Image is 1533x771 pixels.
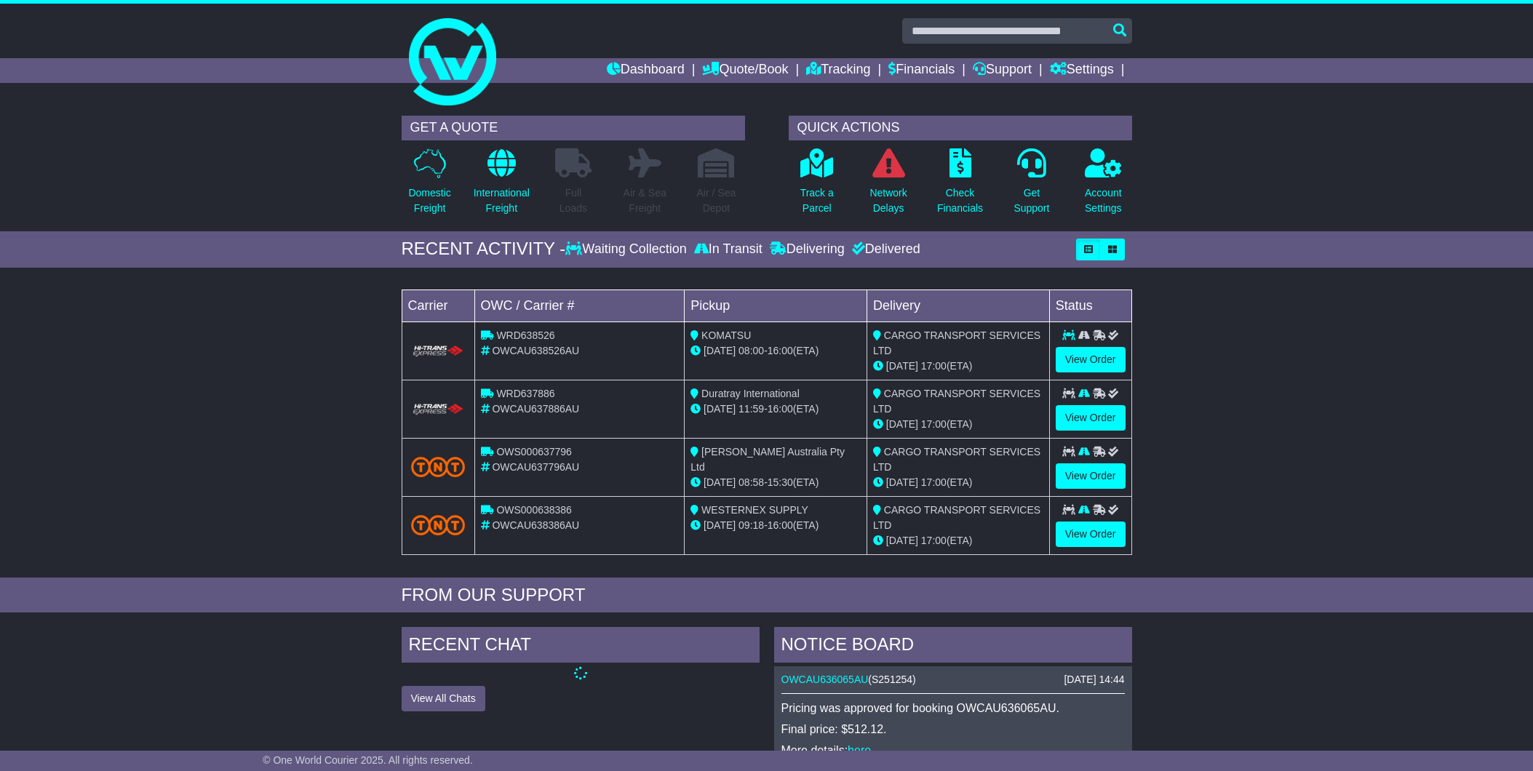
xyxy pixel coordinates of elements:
a: Dashboard [607,58,685,83]
span: 08:58 [738,476,764,488]
div: FROM OUR SUPPORT [402,585,1132,606]
div: - (ETA) [690,343,861,359]
span: [DATE] [704,403,736,415]
p: Get Support [1014,185,1049,216]
span: 16:00 [768,345,793,356]
td: OWC / Carrier # [474,289,685,321]
a: View Order [1056,405,1126,431]
span: [DATE] [886,535,918,546]
a: DomesticFreight [407,148,451,224]
p: Track a Parcel [800,185,834,216]
span: OWCAU637886AU [492,403,579,415]
div: [DATE] 14:44 [1064,674,1124,686]
a: Support [973,58,1032,83]
span: 08:00 [738,345,764,356]
a: OWCAU636065AU [781,674,869,685]
span: OWS000638386 [496,504,572,516]
span: 16:00 [768,519,793,531]
p: Air & Sea Freight [624,185,666,216]
span: [DATE] [704,476,736,488]
div: RECENT ACTIVITY - [402,239,566,260]
span: 17:00 [921,535,947,546]
td: Status [1049,289,1131,321]
img: HiTrans.png [411,403,466,417]
span: 17:00 [921,360,947,372]
p: Domestic Freight [408,185,450,216]
a: Quote/Book [702,58,788,83]
div: Delivering [766,241,848,257]
a: GetSupport [1013,148,1050,224]
span: 09:18 [738,519,764,531]
div: (ETA) [873,417,1043,432]
div: (ETA) [873,475,1043,490]
div: (ETA) [873,533,1043,548]
span: 15:30 [768,476,793,488]
span: WESTERNEX SUPPLY [701,504,808,516]
p: More details: . [781,743,1125,757]
div: ( ) [781,674,1125,686]
div: GET A QUOTE [402,116,745,140]
div: In Transit [690,241,766,257]
a: View Order [1056,347,1126,372]
p: Account Settings [1085,185,1122,216]
a: View Order [1056,522,1126,547]
span: S251254 [872,674,912,685]
a: Tracking [806,58,870,83]
td: Delivery [867,289,1049,321]
button: View All Chats [402,686,485,711]
span: OWCAU638386AU [492,519,579,531]
span: [DATE] [886,360,918,372]
img: TNT_Domestic.png [411,457,466,476]
div: NOTICE BOARD [774,627,1132,666]
a: AccountSettings [1084,148,1123,224]
span: OWCAU637796AU [492,461,579,473]
div: RECENT CHAT [402,627,760,666]
p: Check Financials [937,185,983,216]
p: International Freight [474,185,530,216]
span: [DATE] [704,519,736,531]
span: 16:00 [768,403,793,415]
span: OWS000637796 [496,446,572,458]
p: Final price: $512.12. [781,722,1125,736]
a: CheckFinancials [936,148,984,224]
a: Settings [1050,58,1114,83]
span: WRD637886 [496,388,554,399]
span: CARGO TRANSPORT SERVICES LTD [873,388,1040,415]
span: [DATE] [886,476,918,488]
img: HiTrans.png [411,345,466,359]
span: CARGO TRANSPORT SERVICES LTD [873,504,1040,531]
div: - (ETA) [690,402,861,417]
span: 17:00 [921,476,947,488]
span: WRD638526 [496,329,554,341]
div: (ETA) [873,359,1043,374]
span: OWCAU638526AU [492,345,579,356]
span: 17:00 [921,418,947,430]
div: - (ETA) [690,475,861,490]
span: © One World Courier 2025. All rights reserved. [263,754,473,766]
a: InternationalFreight [473,148,530,224]
p: Full Loads [555,185,592,216]
a: NetworkDelays [869,148,907,224]
div: Waiting Collection [565,241,690,257]
div: Delivered [848,241,920,257]
span: 11:59 [738,403,764,415]
p: Air / Sea Depot [697,185,736,216]
span: [PERSON_NAME] Australia Pty Ltd [690,446,845,473]
span: CARGO TRANSPORT SERVICES LTD [873,446,1040,473]
a: Financials [888,58,955,83]
p: Pricing was approved for booking OWCAU636065AU. [781,701,1125,715]
td: Carrier [402,289,474,321]
span: [DATE] [886,418,918,430]
a: here [848,744,871,756]
a: View Order [1056,463,1126,489]
span: [DATE] [704,345,736,356]
div: - (ETA) [690,518,861,533]
p: Network Delays [869,185,907,216]
span: KOMATSU [701,329,751,341]
td: Pickup [685,289,867,321]
div: QUICK ACTIONS [789,116,1132,140]
a: Track aParcel [800,148,835,224]
span: Duratray International [701,388,800,399]
span: CARGO TRANSPORT SERVICES LTD [873,329,1040,356]
img: TNT_Domestic.png [411,515,466,535]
